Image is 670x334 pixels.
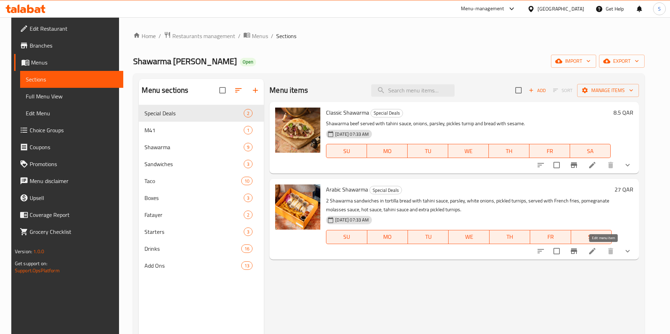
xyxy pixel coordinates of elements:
button: show more [619,157,636,174]
nav: Menu sections [139,102,264,277]
button: SA [571,230,612,244]
div: M411 [139,122,264,139]
button: SU [326,144,367,158]
a: Upsell [14,189,123,206]
span: Menus [31,58,118,67]
a: Menu disclaimer [14,172,123,189]
button: TH [489,144,529,158]
span: 3 [244,161,252,168]
div: Shawarma9 [139,139,264,156]
a: Sections [20,71,123,88]
span: 9 [244,144,252,151]
a: Full Menu View [20,88,123,105]
span: SU [329,146,364,156]
span: MO [370,232,405,242]
span: Select to update [549,158,564,172]
span: Branches [30,41,118,50]
p: Shawarma beef served with tahini sauce, onions, parsley, pickles turnip and bread with sesame. [326,119,611,128]
span: Add [528,86,547,95]
button: WE [449,230,489,244]
span: Open [240,59,256,65]
span: Restaurants management [172,32,235,40]
span: 3 [244,229,252,235]
span: 10 [242,178,252,184]
span: TU [411,232,446,242]
div: items [244,143,253,151]
span: [DATE] 07:33 AM [332,131,372,138]
span: Select to update [549,244,564,259]
div: items [241,261,253,270]
p: 2 Shawarma sandwiches in tortilla bread with tahini sauce, parsley, white onions, pickled turnips... [326,196,612,214]
span: Select section [511,83,526,98]
div: Boxes [144,194,244,202]
div: Fatayer2 [139,206,264,223]
span: Grocery Checklist [30,227,118,236]
div: items [244,211,253,219]
div: Starters3 [139,223,264,240]
a: Edit Menu [20,105,123,122]
div: Special Deals [369,186,402,194]
button: Add [526,85,549,96]
button: MO [367,144,408,158]
div: Shawarma [144,143,244,151]
span: 3 [244,195,252,201]
a: Menus [243,31,268,41]
div: items [244,126,253,134]
a: Choice Groups [14,122,123,139]
span: SU [329,232,364,242]
a: Home [133,32,156,40]
a: Promotions [14,156,123,172]
span: Select all sections [215,83,230,98]
span: Arabic Shawarma [326,184,368,195]
span: Edit Menu [26,109,118,117]
span: import [557,57,591,66]
span: S [658,5,661,13]
span: 2 [244,212,252,218]
div: Boxes3 [139,189,264,206]
button: Add section [247,82,264,99]
span: M41 [144,126,244,134]
span: Edit Restaurant [30,24,118,33]
span: FR [533,232,568,242]
button: Branch-specific-item [565,157,582,174]
button: FR [529,144,570,158]
span: Sort sections [230,82,247,99]
button: TH [490,230,530,244]
div: Add Ons [144,261,241,270]
div: Special Deals [144,109,244,117]
span: Choice Groups [30,126,118,134]
a: Edit menu item [588,161,597,169]
div: Sandwiches3 [139,156,264,172]
div: items [244,109,253,117]
span: TH [492,146,527,156]
h2: Menu items [269,85,308,96]
div: Special Deals [370,109,403,117]
button: Manage items [577,84,639,97]
span: WE [451,146,486,156]
button: export [599,55,645,68]
span: Manage items [583,86,633,95]
a: Menus [14,54,123,71]
input: search [371,84,455,97]
span: Taco [144,177,241,185]
span: TU [410,146,445,156]
span: 13 [242,262,252,269]
button: SU [326,230,367,244]
span: Drinks [144,244,241,253]
span: MO [370,146,405,156]
span: Sections [26,75,118,84]
li: / [271,32,273,40]
div: Open [240,58,256,66]
button: TU [408,144,448,158]
button: WE [448,144,489,158]
button: show more [619,243,636,260]
a: Edit Restaurant [14,20,123,37]
span: Sections [276,32,296,40]
div: items [244,194,253,202]
a: Coverage Report [14,206,123,223]
span: Fatayer [144,211,244,219]
button: TU [408,230,449,244]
